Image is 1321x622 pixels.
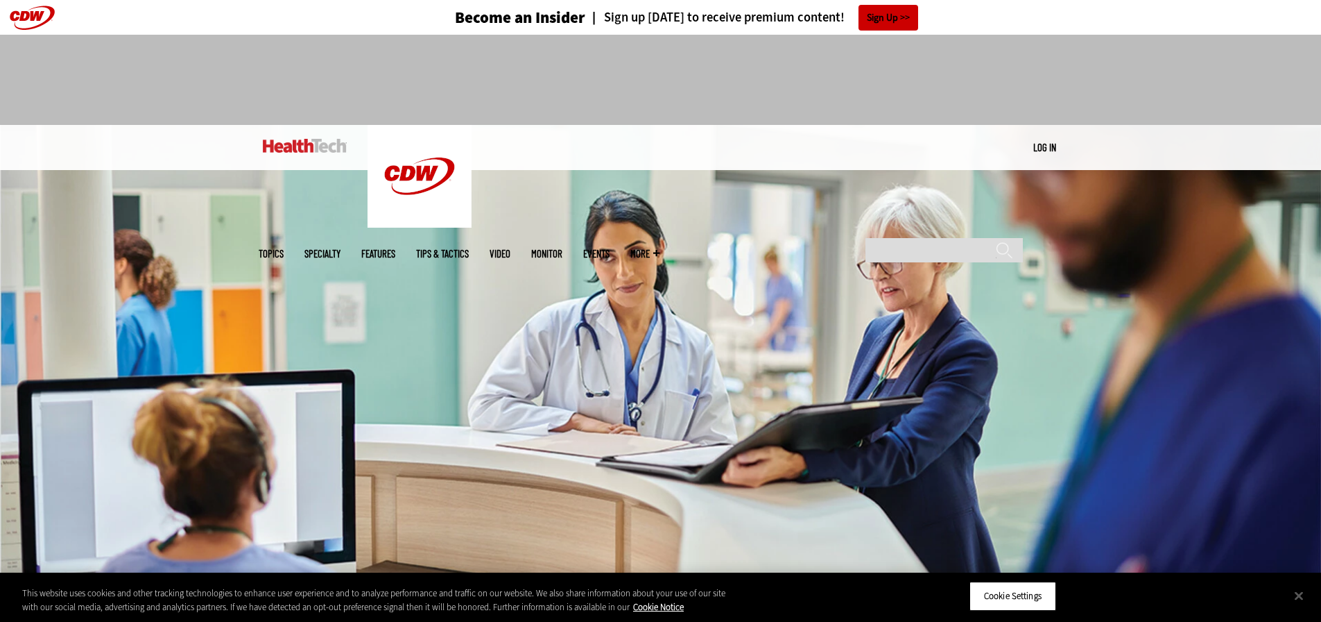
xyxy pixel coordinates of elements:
[263,139,347,153] img: Home
[585,11,845,24] a: Sign up [DATE] to receive premium content!
[633,601,684,613] a: More information about your privacy
[455,10,585,26] h3: Become an Insider
[22,587,727,614] div: This website uses cookies and other tracking technologies to enhance user experience and to analy...
[408,49,913,111] iframe: advertisement
[1033,141,1056,153] a: Log in
[858,5,918,31] a: Sign Up
[416,249,469,259] a: Tips & Tactics
[1284,580,1314,611] button: Close
[368,125,472,228] img: Home
[490,249,510,259] a: Video
[583,249,610,259] a: Events
[630,249,659,259] span: More
[1033,140,1056,155] div: User menu
[304,249,340,259] span: Specialty
[368,217,472,231] a: CDW
[531,249,562,259] a: MonITor
[969,582,1056,611] button: Cookie Settings
[259,249,284,259] span: Topics
[361,249,395,259] a: Features
[403,10,585,26] a: Become an Insider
